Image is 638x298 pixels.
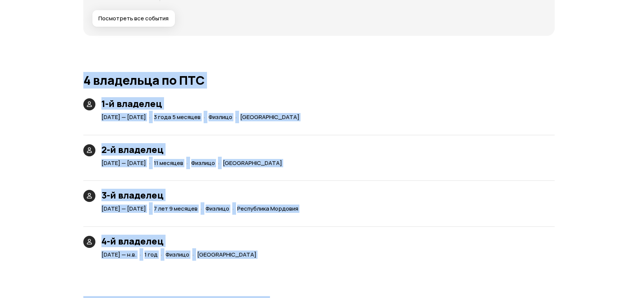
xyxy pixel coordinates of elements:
span: · [192,248,194,261]
span: · [235,111,237,123]
span: · [204,111,206,123]
h1: 4 владельца по ПТС [83,73,555,87]
span: [DATE] — [DATE] [101,159,146,167]
span: 3 года 5 месяцев [154,113,201,121]
span: [DATE] — [DATE] [101,205,146,212]
span: · [161,248,163,261]
span: Физлицо [191,159,215,167]
span: · [149,111,151,123]
span: Физлицо [166,251,189,258]
span: · [218,157,220,169]
span: 11 месяцев [154,159,183,167]
span: Физлицо [209,113,232,121]
span: [GEOGRAPHIC_DATA] [240,113,299,121]
span: 1 год [144,251,158,258]
h3: 2-й владелец [101,144,285,155]
h3: 4-й владелец [101,236,259,246]
span: Республика Мордовия [237,205,298,212]
span: 7 лет 9 месяцев [154,205,198,212]
span: [DATE] — н.в. [101,251,136,258]
span: [DATE] — [DATE] [101,113,146,121]
span: Посмотреть все события [98,15,169,22]
h3: 1-й владелец [101,98,302,109]
span: · [140,248,141,261]
span: · [186,157,188,169]
h3: 3-й владелец [101,190,301,200]
span: [GEOGRAPHIC_DATA] [197,251,256,258]
span: · [149,157,151,169]
span: · [149,202,151,215]
span: · [201,202,202,215]
span: · [232,202,234,215]
span: Физлицо [206,205,229,212]
span: [GEOGRAPHIC_DATA] [223,159,282,167]
button: Посмотреть все события [92,10,175,27]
